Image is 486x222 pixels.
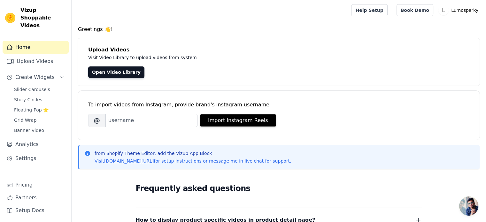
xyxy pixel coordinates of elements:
[459,196,478,216] a: Open chat
[14,86,50,93] span: Slider Carousels
[3,55,69,68] a: Upload Videos
[3,191,69,204] a: Partners
[14,107,49,113] span: Floating-Pop ⭐
[10,126,69,135] a: Banner Video
[3,204,69,217] a: Setup Docs
[10,85,69,94] a: Slider Carousels
[88,54,374,61] p: Visit Video Library to upload videos from system
[15,73,55,81] span: Create Widgets
[3,179,69,191] a: Pricing
[136,182,422,195] h2: Frequently asked questions
[3,71,69,84] button: Create Widgets
[200,114,276,126] button: Import Instagram Reels
[10,116,69,125] a: Grid Wrap
[14,127,44,134] span: Banner Video
[14,96,42,103] span: Story Circles
[88,46,469,54] h4: Upload Videos
[3,41,69,54] a: Home
[449,4,481,16] p: Lumosparky
[397,4,433,16] a: Book Demo
[105,114,197,127] input: username
[20,6,66,29] span: Vizup Shoppable Videos
[438,4,481,16] button: L Lumosparky
[3,152,69,165] a: Settings
[10,105,69,114] a: Floating-Pop ⭐
[104,158,154,164] a: [DOMAIN_NAME][URL]
[95,158,291,164] p: Visit for setup instructions or message me in live chat for support.
[351,4,387,16] a: Help Setup
[3,138,69,151] a: Analytics
[78,26,480,33] h4: Greetings 👋!
[88,101,469,109] div: To import videos from Instagram, provide brand's instagram username
[95,150,291,157] p: from Shopify Theme Editor, add the Vizup App Block
[442,7,445,13] text: L
[5,13,15,23] img: Vizup
[88,114,105,127] span: @
[88,66,144,78] a: Open Video Library
[14,117,36,123] span: Grid Wrap
[10,95,69,104] a: Story Circles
